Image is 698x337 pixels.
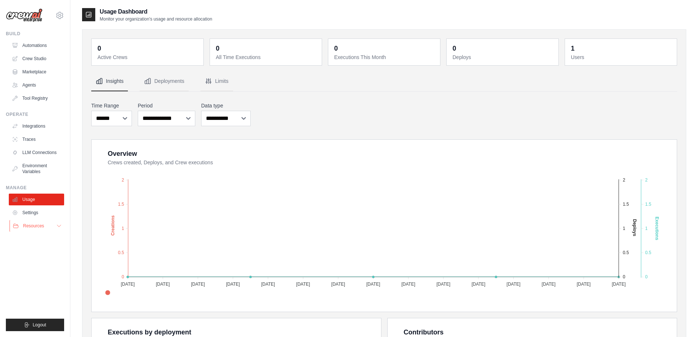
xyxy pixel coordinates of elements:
[366,282,380,287] tspan: [DATE]
[140,72,189,91] button: Deployments
[9,207,64,219] a: Settings
[108,149,137,159] div: Overview
[296,282,310,287] tspan: [DATE]
[334,43,338,54] div: 0
[9,160,64,177] a: Environment Variables
[226,282,240,287] tspan: [DATE]
[9,133,64,145] a: Traces
[334,54,436,61] dt: Executions This Month
[645,177,648,183] tspan: 2
[623,274,625,279] tspan: 0
[401,282,415,287] tspan: [DATE]
[9,53,64,65] a: Crew Studio
[156,282,170,287] tspan: [DATE]
[9,40,64,51] a: Automations
[507,282,521,287] tspan: [DATE]
[645,250,651,255] tspan: 0.5
[6,8,43,22] img: Logo
[97,54,199,61] dt: Active Crews
[6,319,64,331] button: Logout
[612,282,626,287] tspan: [DATE]
[200,72,233,91] button: Limits
[453,54,554,61] dt: Deploys
[33,322,46,328] span: Logout
[97,43,101,54] div: 0
[91,102,132,109] label: Time Range
[436,282,450,287] tspan: [DATE]
[571,54,672,61] dt: Users
[645,274,648,279] tspan: 0
[623,226,625,231] tspan: 1
[577,282,591,287] tspan: [DATE]
[632,219,637,236] text: Deploys
[108,159,668,166] dt: Crews created, Deploys, and Crew executions
[571,43,575,54] div: 1
[6,31,64,37] div: Build
[91,72,677,91] nav: Tabs
[91,72,128,91] button: Insights
[6,111,64,117] div: Operate
[216,43,219,54] div: 0
[122,274,124,279] tspan: 0
[100,7,212,16] h2: Usage Dashboard
[6,185,64,191] div: Manage
[9,92,64,104] a: Tool Registry
[9,147,64,158] a: LLM Connections
[118,250,124,255] tspan: 0.5
[121,282,135,287] tspan: [DATE]
[10,220,65,232] button: Resources
[122,177,124,183] tspan: 2
[623,177,625,183] tspan: 2
[645,202,651,207] tspan: 1.5
[623,202,629,207] tspan: 1.5
[472,282,485,287] tspan: [DATE]
[201,102,251,109] label: Data type
[9,66,64,78] a: Marketplace
[645,226,648,231] tspan: 1
[23,223,44,229] span: Resources
[453,43,456,54] div: 0
[331,282,345,287] tspan: [DATE]
[118,202,124,207] tspan: 1.5
[261,282,275,287] tspan: [DATE]
[122,226,124,231] tspan: 1
[9,120,64,132] a: Integrations
[138,102,195,109] label: Period
[216,54,317,61] dt: All Time Executions
[9,194,64,205] a: Usage
[623,250,629,255] tspan: 0.5
[542,282,555,287] tspan: [DATE]
[191,282,205,287] tspan: [DATE]
[110,215,115,236] text: Creations
[654,217,660,240] text: Executions
[100,16,212,22] p: Monitor your organization's usage and resource allocation
[9,79,64,91] a: Agents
